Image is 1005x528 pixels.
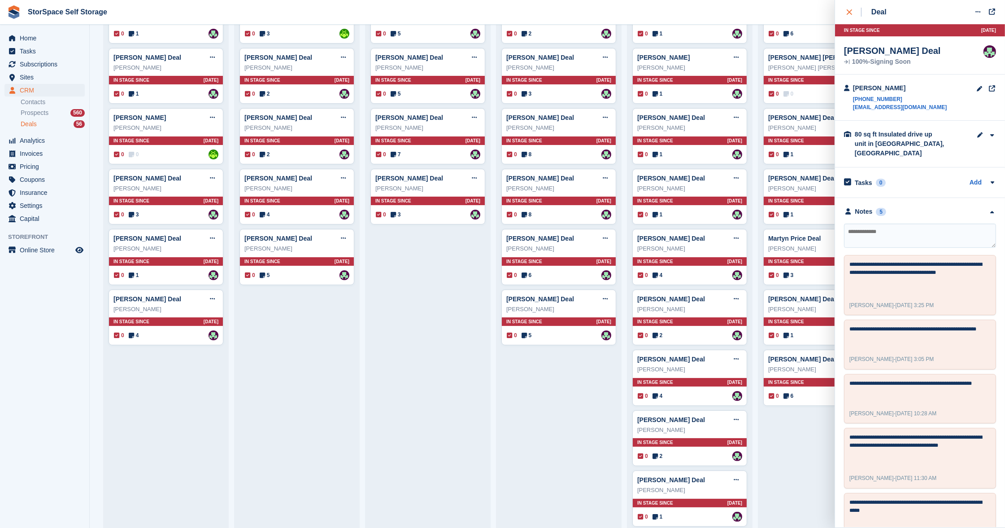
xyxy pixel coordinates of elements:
span: [DATE] [204,77,218,84]
span: 1 [653,150,663,158]
img: Ross Hadlington [470,29,480,39]
span: In stage since [113,198,149,204]
span: 2 [653,331,663,339]
span: 0 [114,271,124,279]
div: - [849,355,934,363]
div: [PERSON_NAME] [768,184,873,193]
span: 1 [129,30,139,38]
div: [PERSON_NAME] [244,244,349,253]
a: Contacts [21,98,85,106]
span: 1 [653,211,663,219]
span: 0 [638,331,648,339]
img: Ross Hadlington [470,210,480,220]
a: Ross Hadlington [470,89,480,99]
span: 0 [638,271,648,279]
span: 8 [522,211,532,219]
img: Ross Hadlington [209,210,218,220]
a: Ross Hadlington [339,210,349,220]
a: Ross Hadlington [732,210,742,220]
div: [PERSON_NAME] [637,305,742,314]
span: [DATE] 3:05 PM [896,356,934,362]
span: In stage since [113,318,149,325]
a: [PERSON_NAME] Deal [637,175,705,182]
img: Ross Hadlington [209,270,218,280]
a: [PERSON_NAME] Deal [637,114,705,121]
a: [PERSON_NAME] Deal [113,175,181,182]
span: In stage since [375,137,411,144]
img: stora-icon-8386f47178a22dfd0bd8f6a31ec36ba5ce8667c1dd55bd0f319d3a0aa187defe.svg [7,5,21,19]
span: 4 [260,211,270,219]
span: [DATE] [727,318,742,325]
a: [PERSON_NAME] Deal [637,356,705,363]
img: Ross Hadlington [983,45,996,58]
a: Martyn Price Deal [768,235,821,242]
a: Ross Hadlington [601,89,611,99]
div: [PERSON_NAME] [637,63,742,72]
a: Ross Hadlington [209,330,218,340]
span: In stage since [506,77,542,84]
span: 5 [391,30,401,38]
span: 1 [129,90,139,98]
span: Deals [21,120,37,128]
span: 0 [114,331,124,339]
a: StorSpace Self Storage [24,4,111,19]
div: [PERSON_NAME] [637,365,742,374]
div: [PERSON_NAME] [506,184,611,193]
a: [PERSON_NAME] Deal [244,114,312,121]
span: [DATE] [727,258,742,265]
span: 0 [114,90,124,98]
a: [PERSON_NAME] Deal [375,114,443,121]
div: Deal [871,7,887,18]
span: In stage since [113,137,149,144]
span: In stage since [637,379,673,386]
span: 0 [769,392,779,400]
span: [DATE] [727,77,742,84]
img: Ross Hadlington [732,89,742,99]
span: In stage since [768,77,804,84]
a: Ross Hadlington [732,330,742,340]
a: Ross Hadlington [601,330,611,340]
a: [PERSON_NAME] [PERSON_NAME] Deal [768,54,890,61]
span: 0 [245,211,255,219]
a: Ross Hadlington [601,150,611,159]
img: Ross Hadlington [732,29,742,39]
span: [DATE] [466,198,480,204]
span: 0 [507,150,517,158]
div: [PERSON_NAME] [768,365,873,374]
span: 0 [638,90,648,98]
div: 5 [876,208,886,216]
span: [DATE] [335,258,349,265]
a: menu [4,134,85,147]
a: menu [4,84,85,97]
span: Prospects [21,109,48,117]
span: In stage since [637,258,673,265]
span: 0 [245,90,255,98]
div: [PERSON_NAME] [637,123,742,132]
span: In stage since [506,258,542,265]
span: 1 [653,30,663,38]
img: paul catt [209,150,218,159]
span: Insurance [20,186,74,199]
span: 5 [260,271,270,279]
div: [PERSON_NAME] [113,123,218,132]
img: Ross Hadlington [339,150,349,159]
a: [PERSON_NAME] Deal [375,175,443,182]
a: Ross Hadlington [732,512,742,522]
span: In stage since [113,77,149,84]
div: [PERSON_NAME] [768,123,873,132]
a: [PERSON_NAME] Deal [506,175,574,182]
div: 80 sq ft Insulated drive up unit in [GEOGRAPHIC_DATA], [GEOGRAPHIC_DATA] [855,130,944,158]
span: 0 [376,150,386,158]
span: 1 [653,90,663,98]
div: 100%-Signing Soon [844,59,941,65]
a: menu [4,186,85,199]
a: [PERSON_NAME] Deal [244,175,312,182]
span: Home [20,32,74,44]
span: [DATE] [204,258,218,265]
a: Preview store [74,245,85,255]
